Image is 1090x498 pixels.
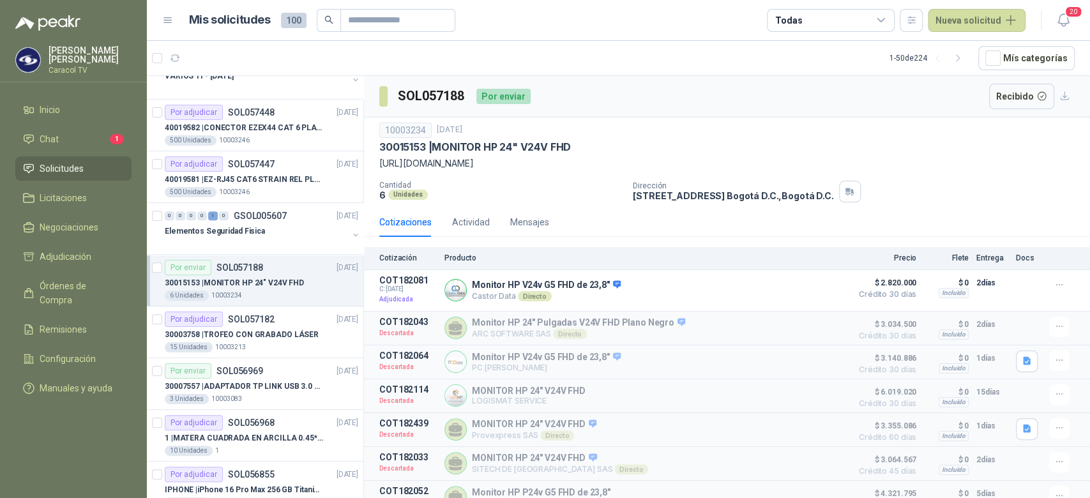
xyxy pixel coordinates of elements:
[1016,253,1041,262] p: Docs
[852,384,916,400] span: $ 6.019.020
[15,156,132,181] a: Solicitudes
[976,317,1008,332] p: 2 días
[379,452,437,462] p: COT182033
[165,122,324,134] p: 40019582 | CONECTOR EZEX44 CAT 6 PLATINUM TOOLS
[379,418,437,428] p: COT182439
[219,135,250,146] p: 10003246
[49,66,132,74] p: Caracol TV
[15,15,80,31] img: Logo peakr
[379,253,437,262] p: Cotización
[472,430,596,441] p: Provexpress SAS
[234,211,287,220] p: GSOL005607
[165,187,216,197] div: 500 Unidades
[228,160,275,169] p: SOL057447
[40,279,119,307] span: Órdenes de Compra
[379,123,432,138] div: 10003234
[924,317,969,332] p: $ 0
[165,225,265,238] p: Elementos Seguridad Fisica
[976,384,1008,400] p: 15 días
[147,306,363,358] a: Por adjudicarSOL057182[DATE] 30003758 |TROFEO CON GRABADO LÁSER15 Unidades10003213
[337,417,358,429] p: [DATE]
[989,84,1055,109] button: Recibido
[852,275,916,290] span: $ 2.820.000
[852,400,916,407] span: Crédito 30 días
[775,13,802,27] div: Todas
[379,428,437,441] p: Descartada
[165,329,319,341] p: 30003758 | TROFEO CON GRABADO LÁSER
[852,452,916,467] span: $ 3.064.567
[633,190,833,201] p: [STREET_ADDRESS] Bogotá D.C. , Bogotá D.C.
[281,13,307,28] span: 100
[379,361,437,373] p: Descartada
[472,386,586,396] p: MONITOR HP 24" V24V FHD
[216,366,263,375] p: SOL056969
[40,132,59,146] span: Chat
[165,208,361,249] a: 0 0 0 0 1 0 GSOL005607[DATE] Elementos Seguridad Fisica
[165,174,324,186] p: 40019581 | EZ-RJ45 CAT6 STRAIN REL PLATINUM TOOLS
[15,376,132,400] a: Manuales y ayuda
[976,253,1008,262] p: Entrega
[15,317,132,342] a: Remisiones
[215,342,246,352] p: 10003213
[852,366,916,373] span: Crédito 30 días
[924,253,969,262] p: Flete
[976,452,1008,467] p: 2 días
[852,434,916,441] span: Crédito 60 días
[337,469,358,481] p: [DATE]
[337,158,358,170] p: [DATE]
[15,274,132,312] a: Órdenes de Compra
[165,312,223,327] div: Por adjudicar
[976,418,1008,434] p: 1 días
[165,394,209,404] div: 3 Unidades
[939,397,969,407] div: Incluido
[216,263,263,272] p: SOL057188
[15,245,132,269] a: Adjudicación
[379,395,437,407] p: Descartada
[472,464,648,474] p: SITECH DE [GEOGRAPHIC_DATA] SAS
[40,381,112,395] span: Manuales y ayuda
[476,89,531,104] div: Por enviar
[215,446,219,456] p: 1
[337,365,358,377] p: [DATE]
[633,181,833,190] p: Dirección
[472,453,648,464] p: MONITOR HP 24" V24V FHD
[379,156,1075,170] p: [URL][DOMAIN_NAME]
[228,108,275,117] p: SOL057448
[379,317,437,327] p: COT182043
[176,211,185,220] div: 0
[15,127,132,151] a: Chat1
[379,486,437,496] p: COT182052
[472,317,685,329] p: Monitor HP 24" Pulgadas V24V FHD Plano Negro
[40,162,84,176] span: Solicitudes
[924,418,969,434] p: $ 0
[147,151,363,203] a: Por adjudicarSOL057447[DATE] 40019581 |EZ-RJ45 CAT6 STRAIN REL PLATINUM TOOLS500 Unidades10003246
[1052,9,1075,32] button: 20
[379,275,437,285] p: COT182081
[379,140,571,154] p: 30015153 | MONITOR HP 24" V24V FHD
[147,100,363,151] a: Por adjudicarSOL057448[DATE] 40019582 |CONECTOR EZEX44 CAT 6 PLATINUM TOOLS500 Unidades10003246
[40,352,96,366] span: Configuración
[452,215,490,229] div: Actividad
[924,384,969,400] p: $ 0
[472,329,685,339] p: ARC SOFTWARE SAS
[1064,6,1082,18] span: 20
[540,430,574,441] div: Directo
[939,363,969,373] div: Incluido
[165,432,324,444] p: 1 | MATERA CUADRADA EN ARCILLA 0.45*0.45*0.40
[379,327,437,340] p: Descartada
[437,124,462,136] p: [DATE]
[219,211,229,220] div: 0
[472,487,610,497] p: Monitor HP P24v G5 FHD de 23,8"
[16,48,40,72] img: Company Logo
[228,470,275,479] p: SOL056855
[165,156,223,172] div: Por adjudicar
[337,262,358,274] p: [DATE]
[15,186,132,210] a: Licitaciones
[337,210,358,222] p: [DATE]
[219,187,250,197] p: 10003246
[444,253,845,262] p: Producto
[165,260,211,275] div: Por enviar
[147,410,363,462] a: Por adjudicarSOL056968[DATE] 1 |MATERA CUADRADA EN ARCILLA 0.45*0.45*0.4010 Unidades1
[553,329,587,339] div: Directo
[165,70,234,82] p: VARIOS TI - [DATE]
